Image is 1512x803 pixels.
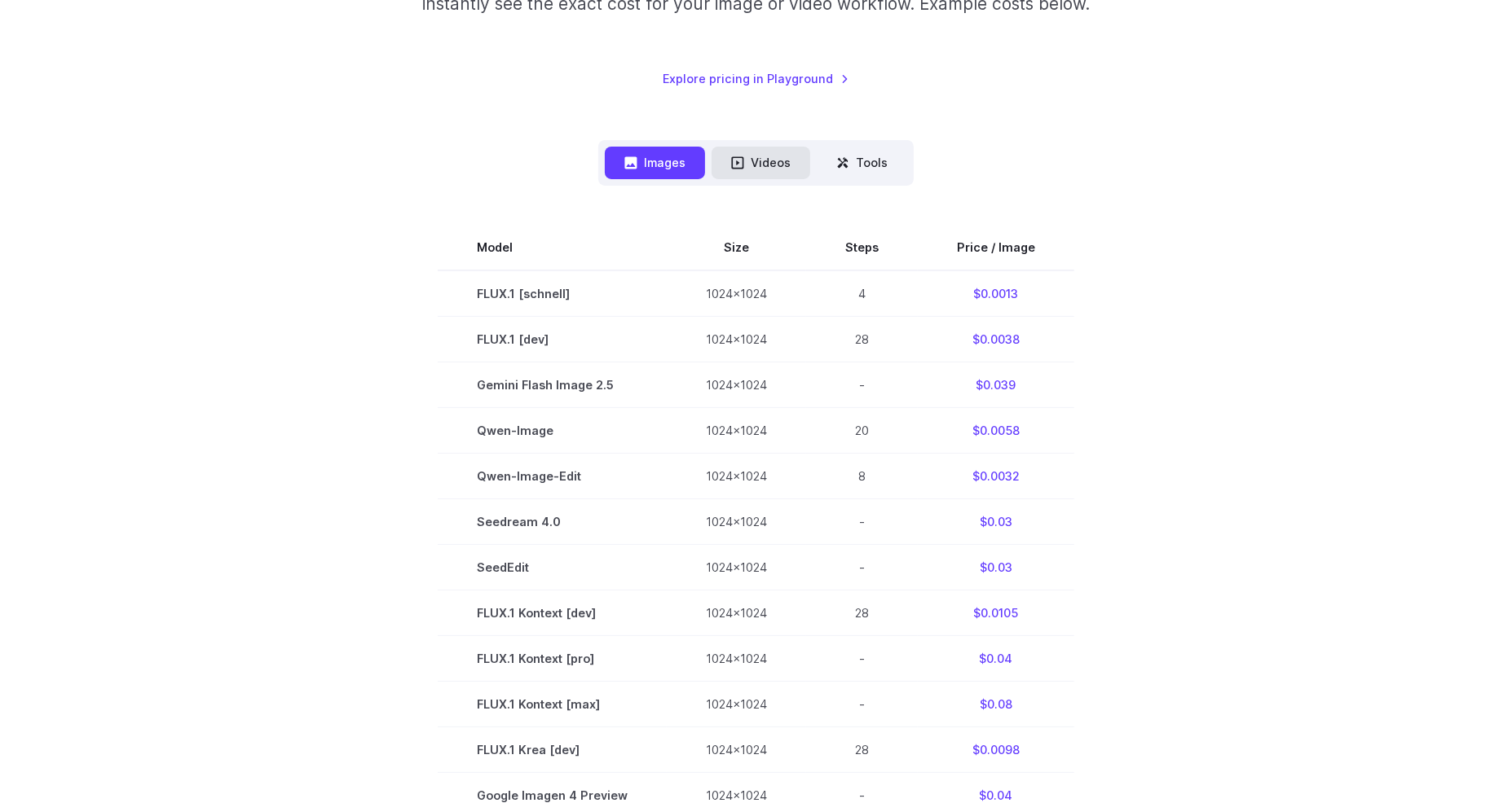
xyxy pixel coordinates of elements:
[918,453,1074,498] td: $0.0032
[667,544,806,590] td: 1024x1024
[667,453,806,498] td: 1024x1024
[438,727,667,773] td: FLUX.1 Krea [dev]
[667,316,806,362] td: 1024x1024
[438,498,667,544] td: Seedream 4.0
[438,544,667,590] td: SeedEdit
[918,590,1074,635] td: $0.0105
[605,147,705,178] button: Images
[438,316,667,362] td: FLUX.1 [dev]
[806,635,918,681] td: -
[806,682,918,727] td: -
[667,362,806,407] td: 1024x1024
[663,69,849,88] a: Explore pricing in Playground
[806,407,918,453] td: 20
[918,498,1074,544] td: $0.03
[918,270,1074,317] td: $0.0013
[438,453,667,498] td: Qwen-Image-Edit
[438,682,667,727] td: FLUX.1 Kontext [max]
[438,590,667,635] td: FLUX.1 Kontext [dev]
[918,362,1074,407] td: $0.039
[667,590,806,635] td: 1024x1024
[438,407,667,453] td: Qwen-Image
[438,270,667,317] td: FLUX.1 [schnell]
[667,225,806,270] th: Size
[806,362,918,407] td: -
[806,498,918,544] td: -
[806,727,918,773] td: 28
[438,635,667,681] td: FLUX.1 Kontext [pro]
[918,635,1074,681] td: $0.04
[667,682,806,727] td: 1024x1024
[667,727,806,773] td: 1024x1024
[806,316,918,362] td: 28
[806,225,918,270] th: Steps
[667,635,806,681] td: 1024x1024
[806,270,918,317] td: 4
[806,453,918,498] td: 8
[918,544,1074,590] td: $0.03
[918,316,1074,362] td: $0.0038
[667,270,806,317] td: 1024x1024
[817,147,907,178] button: Tools
[477,375,628,394] span: Gemini Flash Image 2.5
[712,147,810,178] button: Videos
[438,225,667,270] th: Model
[918,682,1074,727] td: $0.08
[806,590,918,635] td: 28
[667,407,806,453] td: 1024x1024
[918,407,1074,453] td: $0.0058
[918,225,1074,270] th: Price / Image
[918,727,1074,773] td: $0.0098
[806,544,918,590] td: -
[667,498,806,544] td: 1024x1024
